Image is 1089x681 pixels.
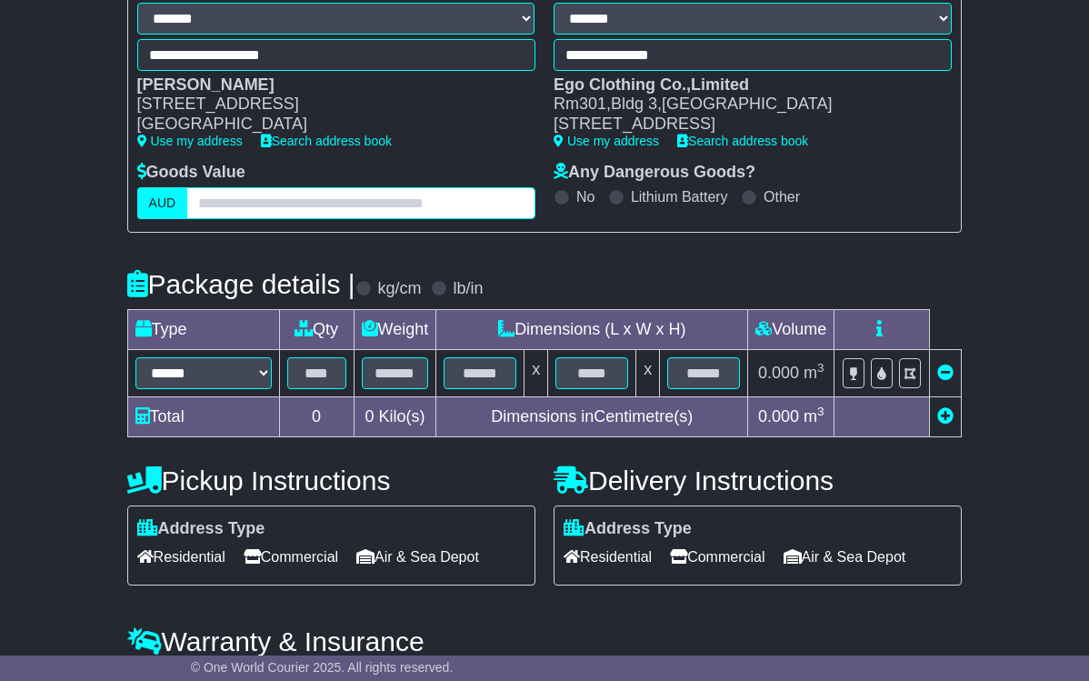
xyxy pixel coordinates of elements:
label: Goods Value [137,163,245,183]
h4: Warranty & Insurance [127,626,963,656]
div: [PERSON_NAME] [137,75,517,95]
span: 0 [365,407,374,426]
span: 0.000 [758,407,799,426]
label: Address Type [137,519,265,539]
label: lb/in [454,279,484,299]
td: Dimensions (L x W x H) [436,309,748,349]
td: x [636,349,660,396]
sup: 3 [817,405,824,418]
span: Residential [137,543,225,571]
div: [GEOGRAPHIC_DATA] [137,115,517,135]
h4: Delivery Instructions [554,466,962,496]
h4: Package details | [127,269,355,299]
label: No [576,188,594,205]
span: © One World Courier 2025. All rights reserved. [191,660,454,675]
label: Any Dangerous Goods? [554,163,755,183]
a: Search address book [677,134,808,148]
a: Use my address [137,134,243,148]
span: Commercial [670,543,764,571]
td: Total [127,396,279,436]
td: Kilo(s) [354,396,436,436]
td: x [525,349,548,396]
td: Weight [354,309,436,349]
a: Remove this item [937,364,954,382]
div: Ego Clothing Co.,Limited [554,75,934,95]
a: Search address book [261,134,392,148]
div: [STREET_ADDRESS] [137,95,517,115]
td: Type [127,309,279,349]
label: kg/cm [378,279,422,299]
div: Rm301,Bldg 3,[GEOGRAPHIC_DATA] [554,95,934,115]
span: 0.000 [758,364,799,382]
td: Qty [279,309,354,349]
sup: 3 [817,361,824,375]
span: Air & Sea Depot [784,543,906,571]
td: Volume [748,309,834,349]
h4: Pickup Instructions [127,466,535,496]
label: Address Type [564,519,692,539]
span: Residential [564,543,652,571]
span: Air & Sea Depot [356,543,479,571]
a: Add new item [937,407,954,426]
label: Other [764,188,800,205]
label: Lithium Battery [631,188,728,205]
td: 0 [279,396,354,436]
span: m [804,407,824,426]
span: Commercial [244,543,338,571]
label: AUD [137,187,188,219]
a: Use my address [554,134,659,148]
div: [STREET_ADDRESS] [554,115,934,135]
span: m [804,364,824,382]
td: Dimensions in Centimetre(s) [436,396,748,436]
